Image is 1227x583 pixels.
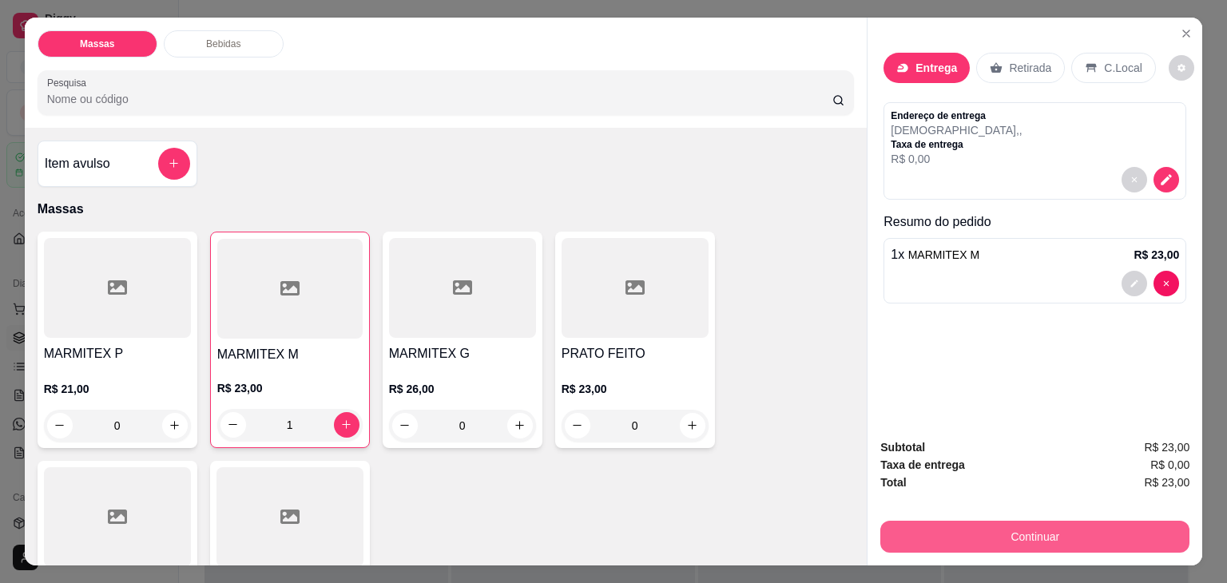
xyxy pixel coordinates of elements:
strong: Taxa de entrega [880,458,965,471]
button: decrease-product-quantity [1169,55,1194,81]
button: decrease-product-quantity [1122,271,1147,296]
button: increase-product-quantity [334,412,359,438]
p: Massas [80,38,114,50]
button: decrease-product-quantity [1154,167,1179,192]
button: decrease-product-quantity [1154,271,1179,296]
strong: Total [880,476,906,489]
p: R$ 21,00 [44,381,191,397]
button: decrease-product-quantity [47,413,73,438]
p: Resumo do pedido [884,212,1186,232]
label: Pesquisa [47,76,92,89]
p: Massas [38,200,855,219]
p: Bebidas [206,38,240,50]
span: R$ 0,00 [1150,456,1189,474]
p: Retirada [1009,60,1051,76]
p: 1 x [891,245,979,264]
p: C.Local [1104,60,1142,76]
button: increase-product-quantity [507,413,533,438]
button: add-separate-item [158,148,190,180]
p: R$ 23,00 [1134,247,1179,263]
button: decrease-product-quantity [1122,167,1147,192]
p: R$ 26,00 [389,381,536,397]
p: R$ 0,00 [891,151,1022,167]
span: R$ 23,00 [1144,438,1189,456]
button: decrease-product-quantity [565,413,590,438]
strong: Subtotal [880,441,925,454]
p: R$ 23,00 [562,381,709,397]
p: R$ 23,00 [217,380,363,396]
button: increase-product-quantity [680,413,705,438]
button: decrease-product-quantity [220,412,246,438]
p: [DEMOGRAPHIC_DATA] , , [891,122,1022,138]
input: Pesquisa [47,91,832,107]
span: MARMITEX M [908,248,979,261]
span: R$ 23,00 [1144,474,1189,491]
button: increase-product-quantity [162,413,188,438]
h4: MARMITEX G [389,344,536,363]
h4: PRATO FEITO [562,344,709,363]
button: Close [1173,21,1199,46]
h4: Item avulso [45,154,110,173]
button: Continuar [880,521,1189,553]
p: Endereço de entrega [891,109,1022,122]
h4: MARMITEX P [44,344,191,363]
button: decrease-product-quantity [392,413,418,438]
h4: MARMITEX M [217,345,363,364]
p: Entrega [915,60,957,76]
p: Taxa de entrega [891,138,1022,151]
